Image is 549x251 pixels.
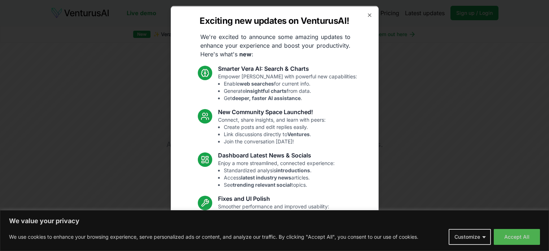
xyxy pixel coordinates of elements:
h3: Fixes and UI Polish [218,194,329,203]
li: Generate from data. [224,87,357,94]
strong: trending relevant social [233,181,291,187]
li: Join the conversation [DATE]! [224,138,326,145]
li: Link discussions directly to . [224,130,326,138]
strong: introductions [276,167,310,173]
li: Get . [224,94,357,101]
strong: new [239,50,252,57]
li: Standardized analysis . [224,166,335,174]
strong: latest industry news [241,174,291,180]
h3: New Community Space Launched! [218,107,326,116]
li: Resolved Vera chart loading issue. [224,210,329,217]
p: Connect, share insights, and learn with peers: [218,116,326,145]
h3: Smarter Vera AI: Search & Charts [218,64,357,73]
li: Fixed mobile chat & sidebar glitches. [224,217,329,224]
strong: web searches [240,80,274,86]
strong: deeper, faster AI assistance [232,95,301,101]
p: Empower [PERSON_NAME] with powerful new capabilities: [218,73,357,101]
p: Smoother performance and improved usability: [218,203,329,231]
strong: Ventures [287,131,310,137]
h3: Dashboard Latest News & Socials [218,151,335,159]
h2: Exciting new updates on VenturusAI! [200,15,349,26]
p: We're excited to announce some amazing updates to enhance your experience and boost your producti... [195,32,356,58]
p: Enjoy a more streamlined, connected experience: [218,159,335,188]
li: Enable for current info. [224,80,357,87]
li: See topics. [224,181,335,188]
li: Enhanced overall UI consistency. [224,224,329,231]
li: Access articles. [224,174,335,181]
li: Create posts and edit replies easily. [224,123,326,130]
strong: insightful charts [245,87,287,94]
